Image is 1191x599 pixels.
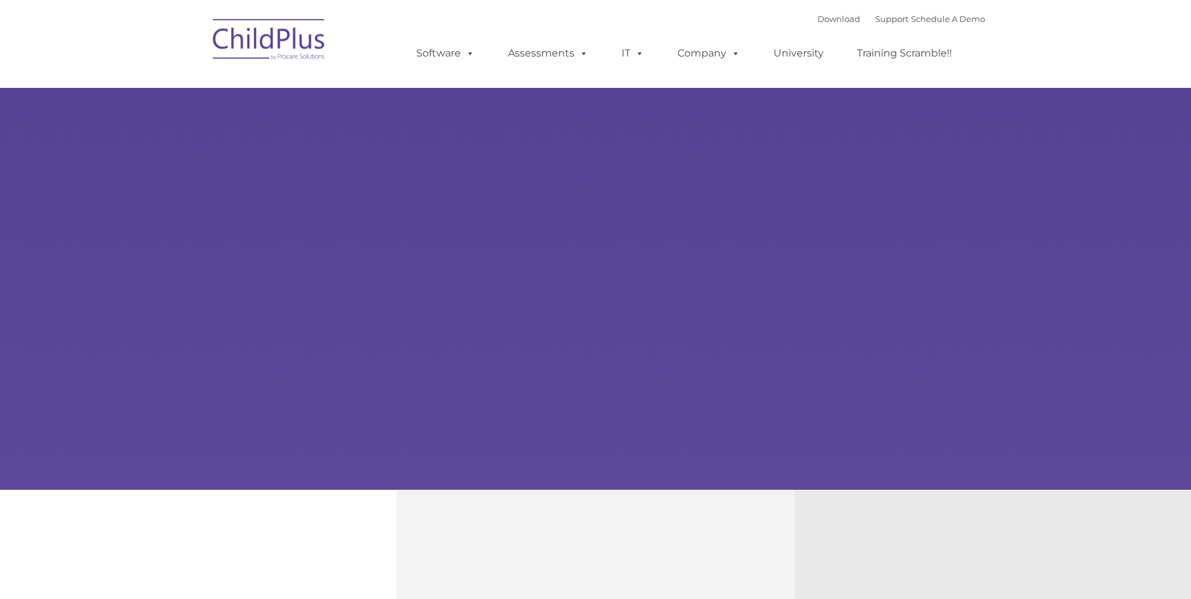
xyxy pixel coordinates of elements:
img: ChildPlus by Procare Solutions [207,10,332,73]
a: Software [404,41,487,66]
a: Schedule A Demo [911,14,985,24]
a: Company [665,41,753,66]
a: Assessments [495,41,601,66]
a: Support [875,14,908,24]
font: | [817,14,985,24]
a: IT [609,41,657,66]
a: Download [817,14,860,24]
a: Training Scramble!! [844,41,964,66]
a: University [761,41,836,66]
